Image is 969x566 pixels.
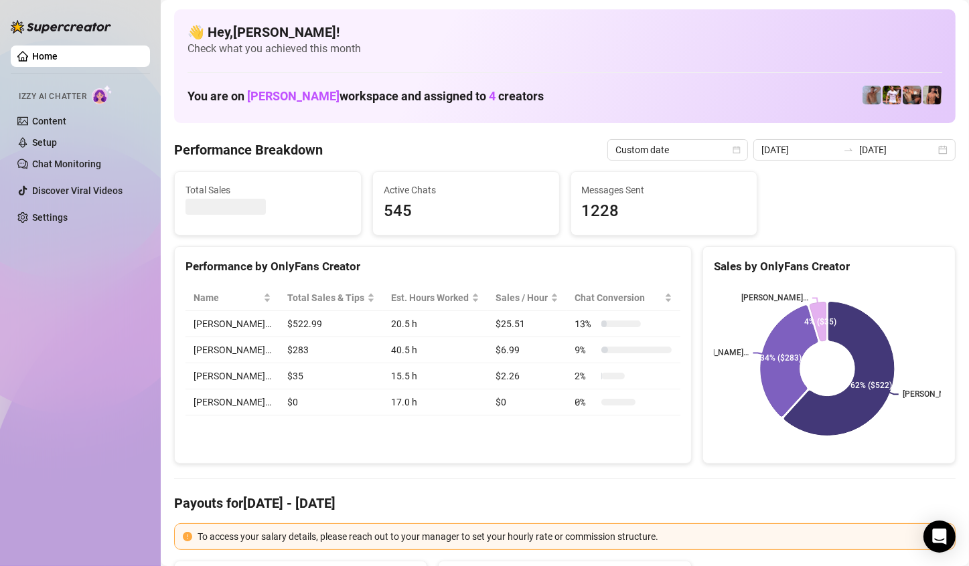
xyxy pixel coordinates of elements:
[383,363,488,389] td: 15.5 h
[488,337,567,363] td: $6.99
[247,89,340,103] span: [PERSON_NAME]
[279,389,383,415] td: $0
[903,86,921,104] img: Osvaldo
[575,343,596,357] span: 9 %
[185,183,350,197] span: Total Sales
[714,258,944,276] div: Sales by OnlyFans Creator
[174,140,323,159] h4: Performance Breakdown
[391,290,469,305] div: Est. Hours Worked
[863,86,881,104] img: Joey
[174,494,956,512] h4: Payouts for [DATE] - [DATE]
[32,137,57,148] a: Setup
[567,285,680,311] th: Chat Conversion
[383,389,488,415] td: 17.0 h
[843,145,854,155] span: swap-right
[32,185,123,196] a: Discover Viral Videos
[488,285,567,311] th: Sales / Hour
[279,337,383,363] td: $283
[188,41,942,56] span: Check what you achieved this month
[279,363,383,389] td: $35
[575,395,596,409] span: 0 %
[198,529,947,544] div: To access your salary details, please reach out to your manager to set your hourly rate or commis...
[488,389,567,415] td: $0
[11,20,111,33] img: logo-BBDzfeDw.svg
[923,521,956,553] div: Open Intercom Messenger
[185,311,279,337] td: [PERSON_NAME]…
[279,285,383,311] th: Total Sales & Tips
[92,85,113,104] img: AI Chatter
[383,311,488,337] td: 20.5 h
[384,199,548,224] span: 545
[615,140,740,160] span: Custom date
[185,363,279,389] td: [PERSON_NAME]…
[883,86,901,104] img: Hector
[923,86,942,104] img: Zach
[32,212,68,223] a: Settings
[582,199,747,224] span: 1228
[183,532,192,541] span: exclamation-circle
[279,311,383,337] td: $522.99
[383,337,488,363] td: 40.5 h
[188,23,942,41] h4: 👋 Hey, [PERSON_NAME] !
[682,349,749,358] text: [PERSON_NAME]…
[496,290,548,305] span: Sales / Hour
[185,389,279,415] td: [PERSON_NAME]…
[185,285,279,311] th: Name
[575,290,661,305] span: Chat Conversion
[575,316,596,331] span: 13 %
[575,369,596,383] span: 2 %
[761,143,838,157] input: Start date
[32,51,58,62] a: Home
[32,116,66,126] a: Content
[185,337,279,363] td: [PERSON_NAME]…
[489,89,496,103] span: 4
[488,363,567,389] td: $2.26
[287,290,364,305] span: Total Sales & Tips
[185,258,680,276] div: Performance by OnlyFans Creator
[194,290,260,305] span: Name
[19,90,86,103] span: Izzy AI Chatter
[843,145,854,155] span: to
[582,183,747,197] span: Messages Sent
[741,294,808,303] text: [PERSON_NAME]…
[859,143,936,157] input: End date
[384,183,548,197] span: Active Chats
[488,311,567,337] td: $25.51
[188,89,544,104] h1: You are on workspace and assigned to creators
[733,146,741,154] span: calendar
[32,159,101,169] a: Chat Monitoring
